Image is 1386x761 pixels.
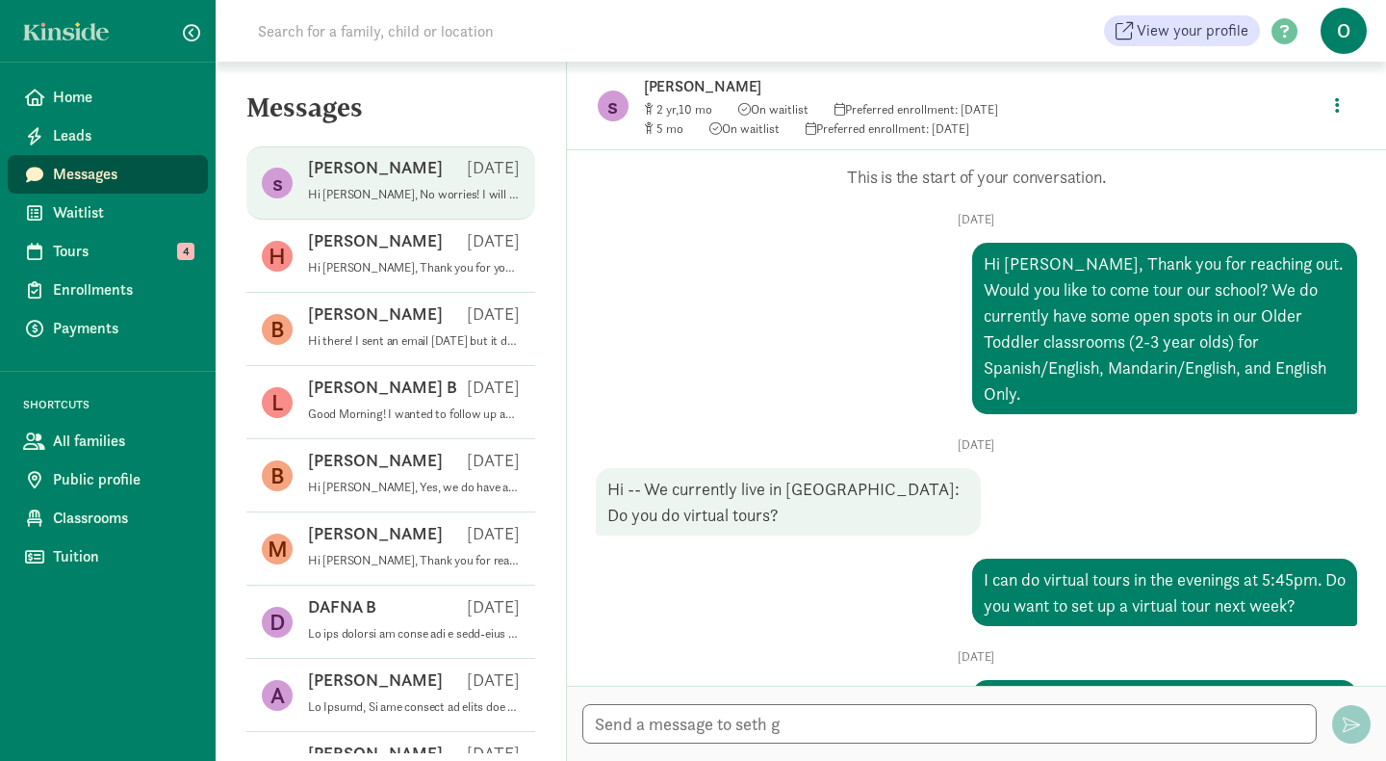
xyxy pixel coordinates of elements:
span: On waitlist [709,120,780,137]
span: Home [53,86,192,109]
a: Tuition [8,538,208,576]
p: Hi [PERSON_NAME], Thank you for your interest in Our Beginning School as a potential partner in y... [308,260,520,276]
p: [PERSON_NAME] [644,73,1250,100]
p: [DATE] [467,669,520,692]
a: Leads [8,117,208,155]
a: Classrooms [8,499,208,538]
p: [PERSON_NAME] B [308,376,457,399]
p: [DATE] [596,649,1357,665]
p: [PERSON_NAME] [308,669,443,692]
p: DAFNA B [308,595,376,618]
a: Tours 4 [8,232,208,271]
span: Tuition [53,545,192,568]
a: View your profile [1104,15,1260,46]
p: [DATE] [467,449,520,472]
p: [PERSON_NAME] [308,302,443,326]
span: View your profile [1137,19,1248,42]
figure: M [262,534,293,564]
div: I can do virtual tours in the evenings at 5:45pm. Do you want to set up a virtual tour next week? [972,559,1357,626]
div: Hi -- We currently live in [GEOGRAPHIC_DATA]: Do you do virtual tours? [596,468,981,536]
figure: D [262,607,293,638]
p: Hi [PERSON_NAME], No worries! I will have a spot available for both Niv and [PERSON_NAME] in [DAT... [308,187,520,202]
span: Messages [53,163,192,186]
p: [PERSON_NAME] [308,229,443,252]
span: 5 [656,120,683,137]
p: [DATE] [467,229,520,252]
input: Search for a family, child or location [246,12,786,50]
figure: s [262,168,293,198]
span: Payments [53,317,192,340]
p: Lo ips dolorsi am conse adi e sedd-eius tempo inc utla et dol Magnaa Enimadm veni qui nostru ex u... [308,626,520,642]
span: Preferred enrollment: [DATE] [806,120,969,137]
p: [PERSON_NAME] [308,449,443,472]
p: Lo Ipsumd, Si ame consect ad elits doe t inci-utla etdol mag aliq en adm Veniam Quisnos exer ull ... [308,699,520,715]
figure: s [598,91,629,121]
p: [DATE] [467,376,520,399]
p: [PERSON_NAME] [308,156,443,179]
span: O [1321,8,1367,54]
span: On waitlist [738,101,808,118]
span: Leads [53,124,192,147]
p: [DATE] [467,595,520,618]
figure: B [262,314,293,345]
p: [DATE] [467,156,520,179]
h5: Messages [216,92,566,139]
div: Hi [PERSON_NAME], Thank you for reaching out. Would you like to come tour our school? We do curre... [972,243,1357,414]
p: [DATE] [596,212,1357,227]
figure: L [262,387,293,418]
p: [DATE] [596,437,1357,453]
a: Home [8,78,208,117]
p: Hi [PERSON_NAME], Thank you for reaching out. Do you have time later [DATE] to talk more on the p... [308,553,520,568]
span: 2 [656,101,679,118]
figure: H [262,241,293,272]
p: Hi there! I sent an email [DATE] but it dawned on me that all of our communications have been thr... [308,333,520,349]
p: [DATE] [467,302,520,326]
span: 4 [177,243,194,260]
span: All families [53,430,192,453]
span: Waitlist [53,201,192,224]
figure: B [262,460,293,491]
a: Public profile [8,460,208,499]
p: [PERSON_NAME] [308,522,443,545]
span: Preferred enrollment: [DATE] [834,101,998,118]
a: Payments [8,309,208,348]
figure: A [262,680,293,711]
a: Waitlist [8,194,208,232]
a: Messages [8,155,208,194]
span: Classrooms [53,507,192,530]
span: 10 [679,101,712,118]
span: Tours [53,240,192,263]
p: Hi [PERSON_NAME], Yes, we do have a spot available for 4 weeks for your [DEMOGRAPHIC_DATA]. Would... [308,480,520,495]
a: Enrollments [8,271,208,309]
a: All families [8,422,208,460]
p: This is the start of your conversation. [596,166,1357,189]
span: Enrollments [53,278,192,302]
p: Good Morning! I wanted to follow up as we received your waitlist application. I will also email y... [308,407,520,422]
p: [DATE] [467,522,520,545]
span: Public profile [53,468,192,491]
